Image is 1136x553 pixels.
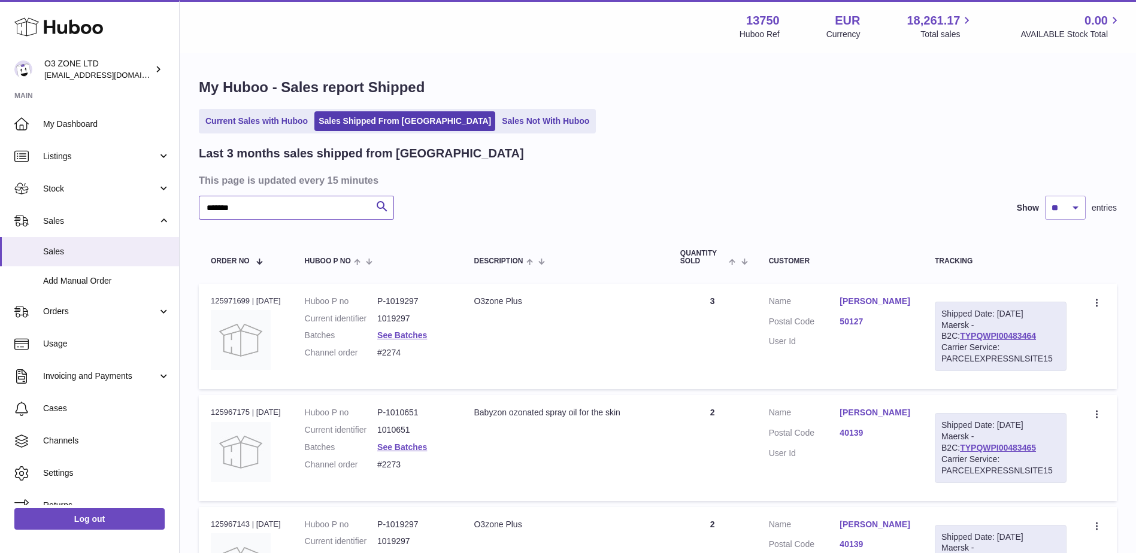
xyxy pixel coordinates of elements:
dt: Batches [305,330,377,341]
span: Invoicing and Payments [43,370,157,382]
a: [PERSON_NAME] [840,296,911,307]
span: Total sales [920,29,974,40]
a: Log out [14,508,165,530]
a: TYPQWPI00483465 [960,443,1036,452]
div: 125967175 | [DATE] [211,407,281,418]
span: AVAILABLE Stock Total [1020,29,1122,40]
a: 0.00 AVAILABLE Stock Total [1020,13,1122,40]
dd: #2274 [377,347,450,358]
div: Shipped Date: [DATE] [941,531,1060,543]
div: O3 ZONE LTD [44,58,152,81]
div: Shipped Date: [DATE] [941,308,1060,320]
dt: Huboo P no [305,519,377,530]
dt: Current identifier [305,424,377,436]
span: Usage [43,338,170,350]
dt: Current identifier [305,536,377,547]
dt: Huboo P no [305,296,377,307]
dd: #2273 [377,459,450,470]
dt: Huboo P no [305,407,377,418]
div: Tracking [935,257,1067,265]
img: no-photo.jpg [211,422,271,482]
div: Carrier Service: PARCELEXPRESSNLSITE15 [941,342,1060,364]
span: My Dashboard [43,118,170,130]
dt: User Id [769,448,840,459]
td: 3 [668,284,757,389]
div: Currency [826,29,861,40]
div: Customer [769,257,911,265]
a: See Batches [377,330,427,340]
div: O3zone Plus [474,519,656,530]
span: Sales [43,215,157,227]
label: Show [1017,202,1039,214]
strong: EUR [835,13,860,29]
span: Returns [43,500,170,511]
span: [EMAIL_ADDRESS][DOMAIN_NAME] [44,70,176,80]
div: Huboo Ref [740,29,780,40]
div: Babyzon ozonated spray oil for the skin [474,407,656,418]
dd: 1019297 [377,313,450,324]
a: 18,261.17 Total sales [907,13,974,40]
span: Quantity Sold [680,250,726,265]
strong: 13750 [746,13,780,29]
dt: Name [769,296,840,310]
span: 0.00 [1084,13,1108,29]
a: [PERSON_NAME] [840,519,911,530]
span: Stock [43,183,157,195]
div: Shipped Date: [DATE] [941,420,1060,431]
h3: This page is updated every 15 minutes [199,174,1114,187]
div: Carrier Service: PARCELEXPRESSNLSITE15 [941,454,1060,476]
span: Huboo P no [305,257,351,265]
dt: User Id [769,336,840,347]
img: hello@o3zoneltd.co.uk [14,60,32,78]
dt: Current identifier [305,313,377,324]
dt: Postal Code [769,427,840,442]
h1: My Huboo - Sales report Shipped [199,78,1117,97]
dt: Channel order [305,459,377,470]
span: Orders [43,306,157,317]
dd: 1019297 [377,536,450,547]
a: See Batches [377,442,427,452]
dd: P-1010651 [377,407,450,418]
span: Channels [43,435,170,446]
span: Cases [43,403,170,414]
dd: P-1019297 [377,296,450,307]
a: Sales Not With Huboo [498,111,593,131]
dd: 1010651 [377,424,450,436]
dt: Channel order [305,347,377,358]
dt: Postal Code [769,539,840,553]
span: Listings [43,151,157,162]
img: no-photo-large.jpg [211,310,271,370]
span: Add Manual Order [43,275,170,287]
div: O3zone Plus [474,296,656,307]
td: 2 [668,395,757,500]
a: [PERSON_NAME] [840,407,911,418]
a: Sales Shipped From [GEOGRAPHIC_DATA] [314,111,495,131]
span: entries [1092,202,1117,214]
div: Maersk - B2C: [935,302,1067,371]
a: 40139 [840,427,911,439]
a: Current Sales with Huboo [201,111,312,131]
a: 40139 [840,539,911,550]
span: Settings [43,467,170,479]
dt: Name [769,519,840,533]
div: Maersk - B2C: [935,413,1067,482]
dt: Name [769,407,840,421]
a: TYPQWPI00483464 [960,331,1036,341]
dt: Batches [305,442,377,453]
a: 50127 [840,316,911,327]
dd: P-1019297 [377,519,450,530]
div: 125967143 | [DATE] [211,519,281,530]
span: 18,261.17 [907,13,960,29]
span: Order No [211,257,250,265]
h2: Last 3 months sales shipped from [GEOGRAPHIC_DATA] [199,145,524,162]
span: Description [474,257,523,265]
dt: Postal Code [769,316,840,330]
span: Sales [43,246,170,257]
div: 125971699 | [DATE] [211,296,281,306]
